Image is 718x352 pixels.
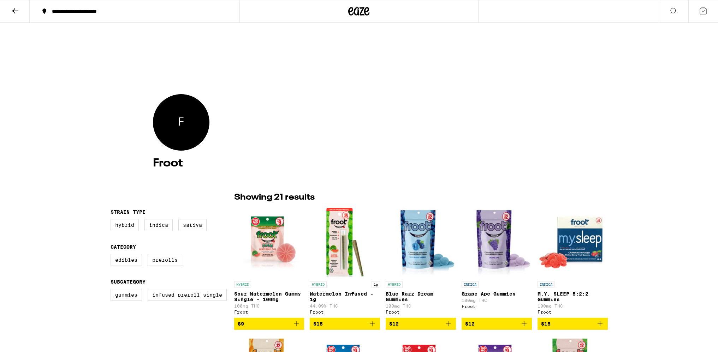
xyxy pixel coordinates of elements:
[234,207,304,278] img: Froot - Sour Watermelon Gummy Single - 100mg
[386,207,456,318] a: Open page for Blue Razz Dream Gummies from Froot
[234,318,304,330] button: Add to bag
[234,192,315,204] p: Showing 21 results
[386,281,403,287] p: HYBRID
[178,115,184,130] span: Froot
[234,310,304,314] div: Froot
[538,318,608,330] button: Add to bag
[310,281,327,287] p: HYBRID
[148,254,182,266] label: Prerolls
[111,219,139,231] label: Hybrid
[144,219,173,231] label: Indica
[465,321,475,327] span: $12
[372,281,380,287] p: 1g
[386,310,456,314] div: Froot
[178,219,207,231] label: Sativa
[111,209,146,215] legend: Strain Type
[234,291,304,302] p: Sour Watermelon Gummy Single - 100mg
[148,289,227,301] label: Infused Preroll Single
[389,321,399,327] span: $12
[462,304,532,309] div: Froot
[310,310,380,314] div: Froot
[234,304,304,308] p: 100mg THC
[310,291,380,302] p: Watermelon Infused - 1g
[111,254,142,266] label: Edibles
[538,207,608,278] img: Froot - M.Y. SLEEP 5:2:2 Gummies
[538,207,608,318] a: Open page for M.Y. SLEEP 5:2:2 Gummies from Froot
[313,321,323,327] span: $15
[310,207,380,318] a: Open page for Watermelon Infused - 1g from Froot
[386,207,456,278] img: Froot - Blue Razz Dream Gummies
[310,318,380,330] button: Add to bag
[462,207,532,318] a: Open page for Grape Ape Gummies from Froot
[386,318,456,330] button: Add to bag
[386,304,456,308] p: 100mg THC
[153,158,565,169] h4: Froot
[541,321,551,327] span: $15
[538,291,608,302] p: M.Y. SLEEP 5:2:2 Gummies
[111,289,142,301] label: Gummies
[310,207,380,278] img: Froot - Watermelon Infused - 1g
[462,281,479,287] p: INDICA
[386,291,456,302] p: Blue Razz Dream Gummies
[234,207,304,318] a: Open page for Sour Watermelon Gummy Single - 100mg from Froot
[462,291,532,297] p: Grape Ape Gummies
[111,279,146,285] legend: Subcategory
[462,318,532,330] button: Add to bag
[462,298,532,303] p: 100mg THC
[310,304,380,308] p: 44.09% THC
[538,281,554,287] p: INDICA
[538,310,608,314] div: Froot
[238,321,244,327] span: $9
[234,281,251,287] p: HYBRID
[538,304,608,308] p: 100mg THC
[111,244,136,250] legend: Category
[462,207,532,278] img: Froot - Grape Ape Gummies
